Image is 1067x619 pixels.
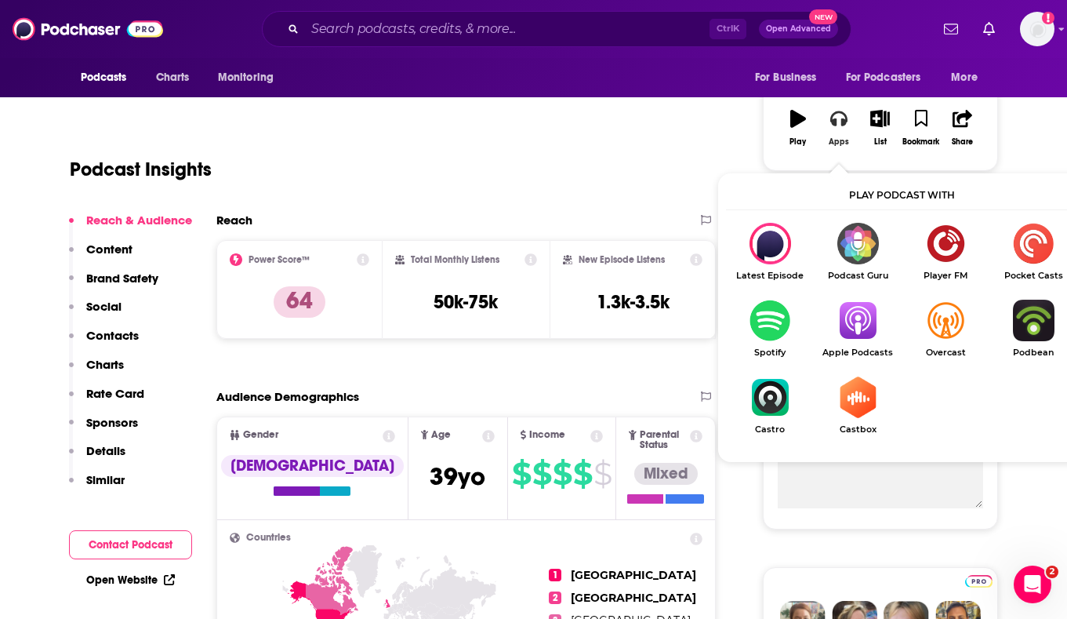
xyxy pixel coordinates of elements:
[846,67,921,89] span: For Podcasters
[69,271,158,300] button: Brand Safety
[726,424,814,435] span: Castro
[814,300,902,358] a: Apple PodcastsApple Podcasts
[952,137,973,147] div: Share
[69,213,192,242] button: Reach & Audience
[726,223,814,281] div: Tech Talks Daily on Latest Episode
[434,290,498,314] h3: 50k-75k
[634,463,698,485] div: Mixed
[942,100,982,156] button: Share
[902,137,939,147] div: Bookmark
[938,16,964,42] a: Show notifications dropdown
[1020,12,1054,46] img: User Profile
[902,300,989,358] a: OvercastOvercast
[593,461,612,486] span: $
[809,9,837,24] span: New
[1042,12,1054,24] svg: Add a profile image
[726,300,814,358] a: SpotifySpotify
[549,569,561,581] span: 1
[571,591,696,605] span: [GEOGRAPHIC_DATA]
[69,443,125,472] button: Details
[901,100,942,156] button: Bookmark
[156,67,190,89] span: Charts
[1046,566,1058,578] span: 2
[977,16,1001,42] a: Show notifications dropdown
[549,592,561,604] span: 2
[1020,12,1054,46] span: Logged in as mindyn
[86,357,124,372] p: Charts
[69,386,144,415] button: Rate Card
[86,213,192,228] p: Reach & Audience
[246,533,291,543] span: Countries
[965,573,993,588] a: Pro website
[69,299,122,328] button: Social
[207,63,294,93] button: open menu
[726,271,814,281] span: Latest Episode
[965,575,993,588] img: Podchaser Pro
[814,377,902,435] a: CastboxCastbox
[146,63,199,93] a: Charts
[70,63,147,93] button: open menu
[86,328,139,343] p: Contacts
[597,290,670,314] h3: 1.3k-3.5k
[766,25,831,33] span: Open Advanced
[1014,566,1051,603] iframe: Intercom live chat
[789,137,806,147] div: Play
[81,67,127,89] span: Podcasts
[431,430,451,440] span: Age
[305,16,710,42] input: Search podcasts, credits, & more...
[579,254,665,265] h2: New Episode Listens
[902,223,989,281] a: Player FMPlayer FM
[216,389,359,404] h2: Audience Demographics
[411,254,499,265] h2: Total Monthly Listens
[532,461,551,486] span: $
[553,461,572,486] span: $
[836,63,944,93] button: open menu
[221,455,404,477] div: [DEMOGRAPHIC_DATA]
[640,430,688,450] span: Parental Status
[529,430,565,440] span: Income
[86,415,138,430] p: Sponsors
[512,461,531,486] span: $
[778,100,818,156] button: Play
[814,223,902,281] a: Podcast GuruPodcast Guru
[573,461,592,486] span: $
[859,100,900,156] button: List
[829,137,849,147] div: Apps
[744,63,837,93] button: open menu
[86,299,122,314] p: Social
[218,67,274,89] span: Monitoring
[86,472,125,487] p: Similar
[69,530,192,559] button: Contact Podcast
[216,213,252,228] h2: Reach
[69,357,124,386] button: Charts
[902,348,989,358] span: Overcast
[86,242,132,257] p: Content
[86,271,158,286] p: Brand Safety
[726,348,814,358] span: Spotify
[262,11,851,47] div: Search podcasts, credits, & more...
[710,19,746,39] span: Ctrl K
[814,348,902,358] span: Apple Podcasts
[243,430,278,440] span: Gender
[430,461,485,492] span: 39 yo
[86,443,125,458] p: Details
[874,137,887,147] div: List
[69,328,139,357] button: Contacts
[86,386,144,401] p: Rate Card
[902,271,989,281] span: Player FM
[1020,12,1054,46] button: Show profile menu
[13,14,163,44] img: Podchaser - Follow, Share and Rate Podcasts
[69,472,125,501] button: Similar
[951,67,978,89] span: More
[274,286,325,318] p: 64
[571,568,696,582] span: [GEOGRAPHIC_DATA]
[755,67,817,89] span: For Business
[69,415,138,444] button: Sponsors
[940,63,997,93] button: open menu
[818,100,859,156] button: Apps
[69,242,132,271] button: Content
[814,271,902,281] span: Podcast Guru
[726,377,814,435] a: CastroCastro
[86,573,175,587] a: Open Website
